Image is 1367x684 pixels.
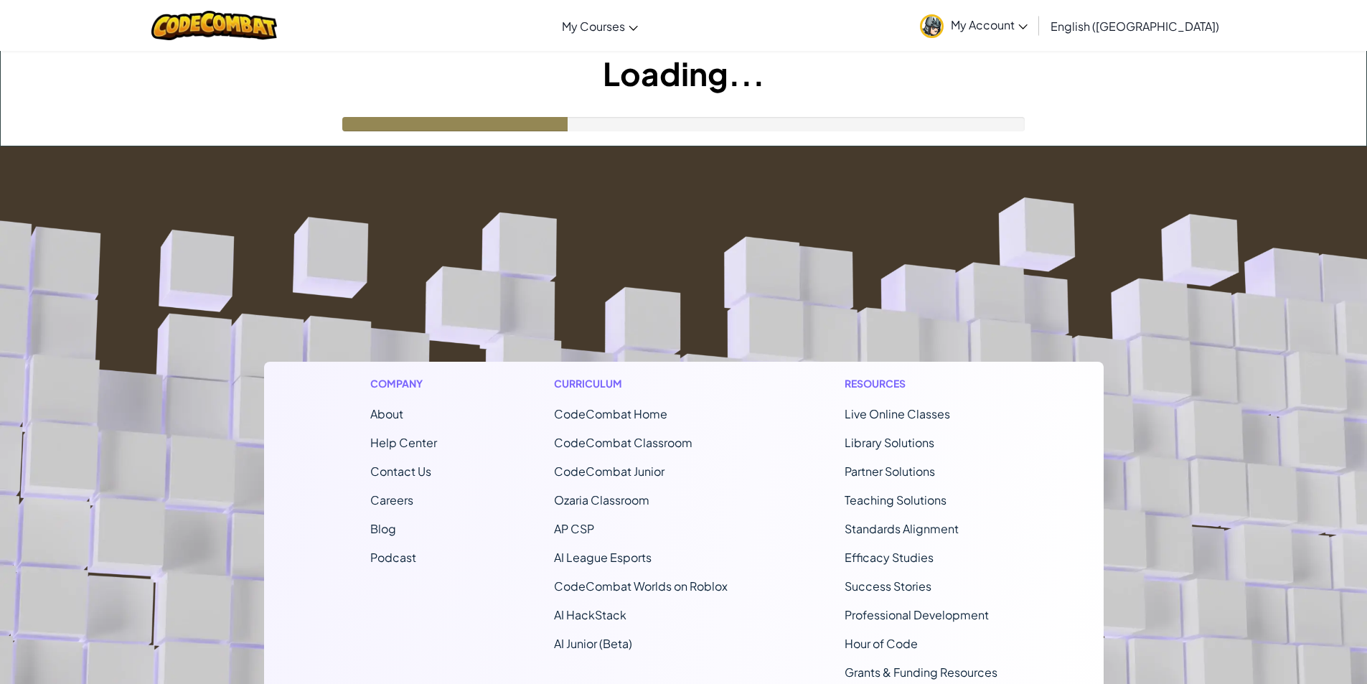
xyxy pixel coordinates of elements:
a: CodeCombat Classroom [554,435,692,450]
a: Success Stories [845,578,931,594]
a: AI HackStack [554,607,626,622]
h1: Resources [845,376,997,391]
a: Help Center [370,435,437,450]
a: Standards Alignment [845,521,959,536]
a: AI Junior (Beta) [554,636,632,651]
a: Hour of Code [845,636,918,651]
a: Blog [370,521,396,536]
a: English ([GEOGRAPHIC_DATA]) [1043,6,1226,45]
a: Grants & Funding Resources [845,665,997,680]
a: Podcast [370,550,416,565]
a: CodeCombat Junior [554,464,664,479]
a: Professional Development [845,607,989,622]
img: CodeCombat logo [151,11,277,40]
span: CodeCombat Home [554,406,667,421]
a: My Courses [555,6,645,45]
a: Partner Solutions [845,464,935,479]
h1: Company [370,376,437,391]
span: My Courses [562,19,625,34]
a: AI League Esports [554,550,652,565]
a: CodeCombat Worlds on Roblox [554,578,728,594]
a: Efficacy Studies [845,550,934,565]
a: Teaching Solutions [845,492,946,507]
a: AP CSP [554,521,594,536]
span: Contact Us [370,464,431,479]
a: Live Online Classes [845,406,950,421]
span: English ([GEOGRAPHIC_DATA]) [1051,19,1219,34]
img: avatar [920,14,944,38]
a: My Account [913,3,1035,48]
span: My Account [951,17,1028,32]
a: Library Solutions [845,435,934,450]
h1: Curriculum [554,376,728,391]
a: Careers [370,492,413,507]
h1: Loading... [1,51,1366,95]
a: Ozaria Classroom [554,492,649,507]
a: About [370,406,403,421]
